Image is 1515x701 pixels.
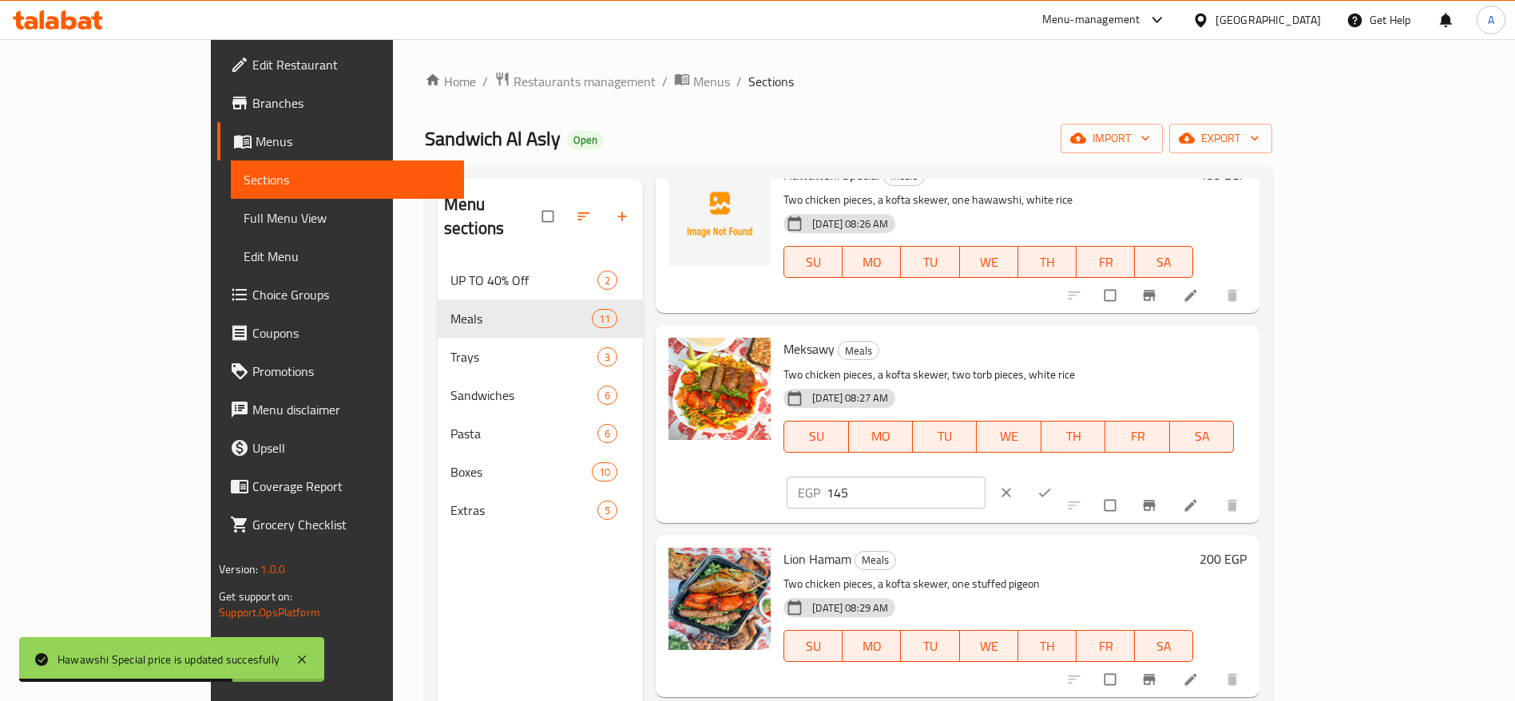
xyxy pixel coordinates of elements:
button: FR [1105,421,1169,453]
div: items [597,347,617,366]
span: Select all sections [533,201,566,232]
span: FR [1083,251,1128,274]
span: 2 [598,273,617,288]
button: TU [913,421,977,453]
button: TH [1041,421,1105,453]
button: SU [783,421,848,453]
span: Sandwich Al Asly [425,121,561,156]
button: Branch-specific-item [1132,662,1170,697]
button: SU [783,630,843,662]
span: Trays [450,347,597,366]
span: TH [1025,251,1070,274]
button: delete [1215,662,1253,697]
div: items [592,462,617,481]
div: items [597,386,617,405]
span: TU [907,635,953,658]
span: Pasta [450,424,597,443]
button: TH [1018,246,1077,278]
a: Menus [674,71,730,92]
span: Grocery Checklist [252,515,451,534]
div: [GEOGRAPHIC_DATA] [1216,11,1321,29]
a: Edit menu item [1183,671,1202,687]
span: Sections [244,170,451,189]
span: Coupons [252,323,451,343]
div: Meals11 [438,299,643,338]
a: Edit Restaurant [217,46,464,84]
div: Open [567,131,604,150]
span: FR [1112,425,1163,448]
span: 6 [598,426,617,442]
span: 6 [598,388,617,403]
a: Sections [231,160,464,199]
a: Edit menu item [1183,287,1202,303]
button: import [1061,124,1163,153]
span: 11 [593,311,617,327]
span: 5 [598,503,617,518]
a: Full Menu View [231,199,464,237]
div: items [597,501,617,520]
span: TU [919,425,970,448]
span: 10 [593,465,617,480]
h6: 200 EGP [1200,548,1247,570]
span: Select to update [1095,490,1128,521]
button: WE [960,246,1018,278]
button: delete [1215,278,1253,313]
span: SA [1141,635,1187,658]
a: Edit menu item [1183,497,1202,513]
a: Coverage Report [217,467,464,505]
button: SU [783,246,843,278]
button: TU [901,246,959,278]
span: Meksawy [783,337,835,361]
a: Menus [217,122,464,160]
div: Hawawshi Special price is updated succesfully [58,651,280,668]
span: UP TO 40% Off [450,271,597,290]
div: Pasta6 [438,414,643,453]
span: MO [849,635,894,658]
button: export [1169,124,1272,153]
span: Branches [252,93,451,113]
span: Boxes [450,462,592,481]
span: Version: [219,559,258,580]
span: export [1182,129,1259,149]
a: Promotions [217,352,464,390]
div: items [597,424,617,443]
span: 3 [598,350,617,365]
span: Select to update [1095,664,1128,695]
img: Lion Hamam [668,548,771,650]
span: Lion Hamam [783,547,851,571]
nav: breadcrumb [425,71,1272,92]
span: Select to update [1095,280,1128,311]
div: Meals [450,309,592,328]
a: Upsell [217,429,464,467]
h2: Menu sections [444,192,542,240]
a: Grocery Checklist [217,505,464,544]
a: Branches [217,84,464,122]
button: WE [960,630,1018,662]
a: Coupons [217,314,464,352]
button: MO [843,630,901,662]
span: Extras [450,501,597,520]
span: Meals [855,551,895,569]
span: [DATE] 08:29 AM [806,600,894,616]
span: Sort sections [566,199,605,234]
span: SU [791,635,836,658]
span: Get support on: [219,586,292,607]
span: Promotions [252,362,451,381]
button: SA [1135,630,1193,662]
a: Menu disclaimer [217,390,464,429]
button: ok [1027,475,1065,510]
div: Sandwiches [450,386,597,405]
span: Full Menu View [244,208,451,228]
span: MO [849,251,894,274]
button: TH [1018,630,1077,662]
button: Branch-specific-item [1132,488,1170,523]
span: TH [1048,425,1099,448]
h6: 135 EGP [1200,164,1247,186]
span: 1.0.0 [260,559,285,580]
p: EGP [798,483,820,502]
div: Menu-management [1042,10,1140,30]
div: Sandwiches6 [438,376,643,414]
